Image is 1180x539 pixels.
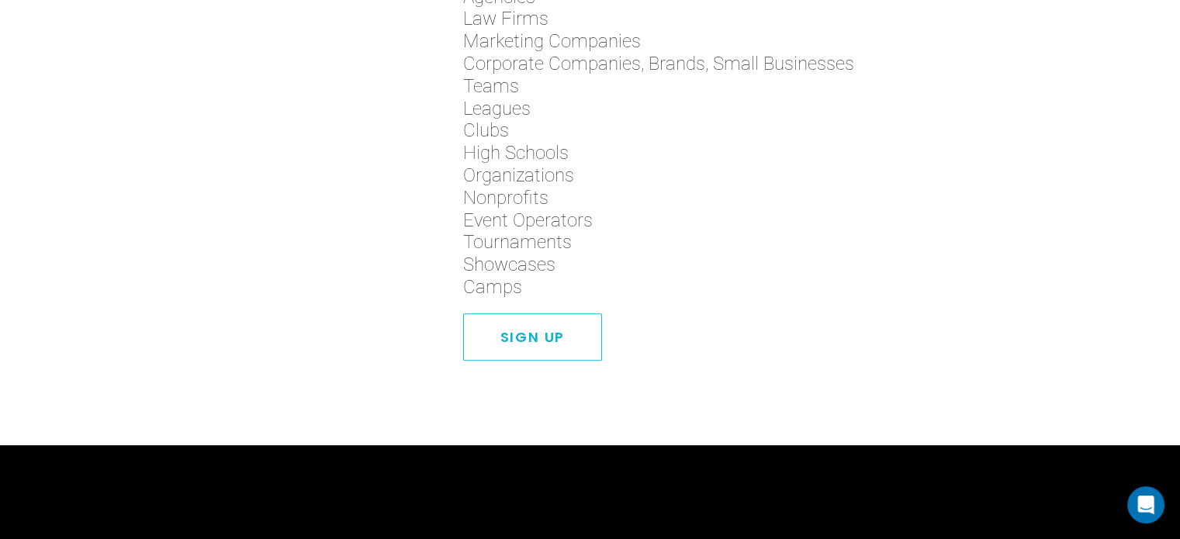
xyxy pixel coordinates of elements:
[463,53,1028,75] span: Corporate Companies, Brands, Small Businesses
[463,254,1028,276] span: Showcases
[463,231,1028,254] span: Tournaments
[463,164,1028,187] span: Organizations
[463,313,603,361] a: Sign Up
[463,187,1028,209] span: Nonprofits
[463,75,1028,98] span: Teams
[463,276,1028,299] span: Camps
[1127,486,1164,523] div: Open Intercom Messenger
[463,98,1028,120] span: Leagues
[463,30,1028,53] span: Marketing Companies
[463,209,1028,232] span: Event Operators
[463,142,1028,164] span: High Schools
[463,119,1028,142] span: Clubs
[463,8,1028,30] span: Law Firms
